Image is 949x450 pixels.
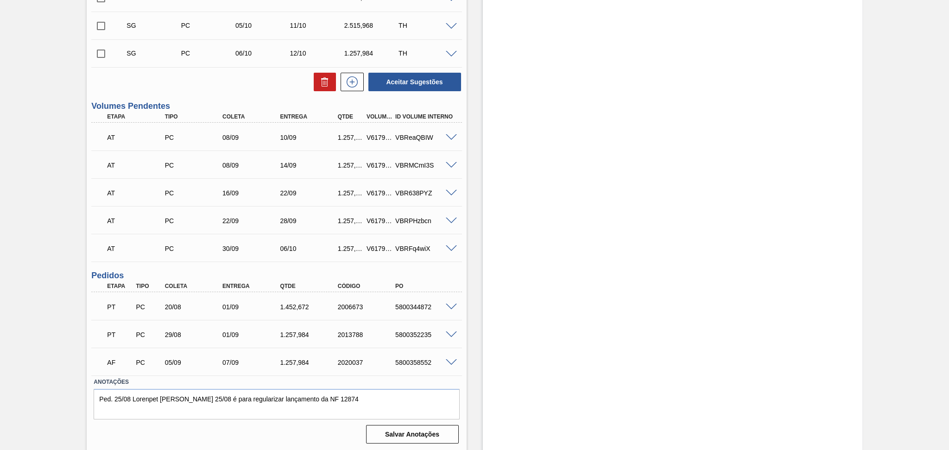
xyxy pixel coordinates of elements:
div: Id Volume Interno [393,113,458,120]
div: Pedido em Trânsito [105,297,135,317]
div: Código [335,283,400,289]
p: AT [107,134,167,141]
p: AT [107,217,167,225]
div: Tipo [133,283,164,289]
div: Coleta [163,283,228,289]
div: Pedido de Compra [179,22,240,29]
div: 14/09/2025 [278,162,342,169]
div: Pedido de Compra [163,245,228,252]
div: 1.257,984 [278,331,342,338]
button: Salvar Anotações [366,425,459,444]
div: Aguardando Informações de Transporte [105,183,170,203]
h3: Volumes Pendentes [91,101,462,111]
div: Etapa [105,283,135,289]
div: 1.257,984 [335,162,366,169]
div: V617923 [364,217,394,225]
div: 06/10/2025 [278,245,342,252]
div: 1.257,984 [278,359,342,366]
div: 5800358552 [393,359,458,366]
p: AT [107,245,167,252]
div: 2006673 [335,303,400,311]
div: Pedido de Compra [133,331,164,338]
p: AT [107,162,167,169]
div: 1.257,984 [335,134,366,141]
div: VBRFq4wiX [393,245,458,252]
div: 1.257,984 [335,245,366,252]
div: Pedido de Compra [133,359,164,366]
div: 16/09/2025 [220,189,285,197]
div: 5800352235 [393,331,458,338]
div: 01/09/2025 [220,303,285,311]
div: Sugestão Criada [124,50,185,57]
div: 29/08/2025 [163,331,228,338]
textarea: Ped. 25/08 Lorenpet [PERSON_NAME] 25/08 é para regularizar lançamento da NF 12874 [94,389,459,419]
div: Entrega [220,283,285,289]
div: 08/09/2025 [220,134,285,141]
div: 22/09/2025 [220,217,285,225]
div: Aguardando Faturamento [105,352,135,373]
label: Anotações [94,375,459,389]
div: V617921 [364,162,394,169]
div: 12/10/2025 [287,50,348,57]
div: Aguardando Informações de Transporte [105,238,170,259]
div: VBRPHzbcn [393,217,458,225]
div: Pedido de Compra [133,303,164,311]
div: 1.257,984 [342,50,403,57]
div: 1.257,984 [335,189,366,197]
div: Volume Portal [364,113,394,120]
div: V617922 [364,189,394,197]
div: Aguardando Informações de Transporte [105,155,170,175]
div: Pedido de Compra [163,189,228,197]
div: 1.257,984 [335,217,366,225]
div: TH [396,22,457,29]
div: 5800344872 [393,303,458,311]
div: Qtde [335,113,366,120]
p: PT [107,331,133,338]
div: Etapa [105,113,170,120]
div: 22/09/2025 [278,189,342,197]
div: Aguardando Informações de Transporte [105,127,170,148]
div: 2020037 [335,359,400,366]
div: 20/08/2025 [163,303,228,311]
div: Pedido de Compra [163,134,228,141]
div: 28/09/2025 [278,217,342,225]
h3: Pedidos [91,271,462,281]
div: Pedido de Compra [179,50,240,57]
div: Aceitar Sugestões [364,72,462,92]
div: 07/09/2025 [220,359,285,366]
div: 30/09/2025 [220,245,285,252]
div: Tipo [163,113,228,120]
div: PO [393,283,458,289]
div: VBReaQBIW [393,134,458,141]
div: VBRMCmI3S [393,162,458,169]
div: Nova sugestão [336,73,364,91]
div: 11/10/2025 [287,22,348,29]
div: Aguardando Informações de Transporte [105,211,170,231]
div: VBR638PYZ [393,189,458,197]
div: 2013788 [335,331,400,338]
div: V617920 [364,134,394,141]
div: Qtde [278,283,342,289]
div: 10/09/2025 [278,134,342,141]
div: Sugestão Criada [124,22,185,29]
div: Excluir Sugestões [309,73,336,91]
p: AF [107,359,133,366]
div: 05/09/2025 [163,359,228,366]
div: Pedido de Compra [163,217,228,225]
div: 1.452,672 [278,303,342,311]
div: 2.515,968 [342,22,403,29]
div: 06/10/2025 [233,50,294,57]
div: 01/09/2025 [220,331,285,338]
div: 05/10/2025 [233,22,294,29]
div: Entrega [278,113,342,120]
p: AT [107,189,167,197]
div: TH [396,50,457,57]
div: 08/09/2025 [220,162,285,169]
div: Pedido em Trânsito [105,325,135,345]
div: V617924 [364,245,394,252]
div: Pedido de Compra [163,162,228,169]
p: PT [107,303,133,311]
div: Coleta [220,113,285,120]
button: Aceitar Sugestões [368,73,461,91]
